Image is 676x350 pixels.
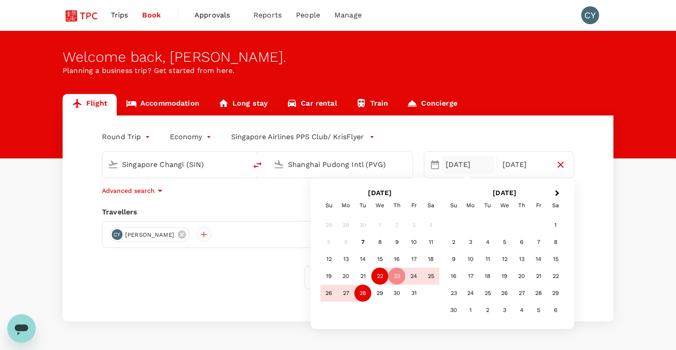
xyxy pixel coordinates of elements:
div: Choose Wednesday, November 5th, 2025 [496,234,513,251]
div: Choose Wednesday, October 15th, 2025 [372,251,389,268]
div: Choose Monday, December 1st, 2025 [462,302,479,319]
div: Choose Friday, November 14th, 2025 [530,251,547,268]
div: Choose Saturday, December 6th, 2025 [547,302,564,319]
div: Choose Saturday, November 22nd, 2025 [547,268,564,285]
div: Choose Monday, October 20th, 2025 [338,268,355,285]
button: Find flights [304,266,372,289]
div: Choose Wednesday, December 3rd, 2025 [496,302,513,319]
div: Not available Sunday, October 5th, 2025 [321,234,338,251]
div: Choose Monday, October 13th, 2025 [338,251,355,268]
div: Choose Friday, November 28th, 2025 [530,285,547,302]
div: Choose Thursday, November 20th, 2025 [513,268,530,285]
div: Not available Wednesday, October 1st, 2025 [372,217,389,234]
span: [PERSON_NAME] [120,230,180,239]
div: Saturday [422,197,439,214]
a: Long stay [209,94,277,115]
a: Train [346,94,398,115]
div: Choose Thursday, October 30th, 2025 [389,285,406,302]
div: Not available Monday, October 6th, 2025 [338,234,355,251]
div: Choose Monday, October 27th, 2025 [338,285,355,302]
div: Choose Tuesday, October 7th, 2025 [355,234,372,251]
div: Choose Sunday, November 16th, 2025 [445,268,462,285]
div: Choose Monday, November 24th, 2025 [462,285,479,302]
div: Choose Saturday, November 1st, 2025 [547,217,564,234]
div: Choose Tuesday, October 28th, 2025 [355,285,372,302]
div: Choose Thursday, November 6th, 2025 [513,234,530,251]
div: Economy [170,130,213,144]
input: Depart from [122,158,228,171]
div: Choose Saturday, October 11th, 2025 [422,234,439,251]
div: Choose Sunday, October 26th, 2025 [321,285,338,302]
div: Not available Saturday, October 4th, 2025 [422,217,439,234]
div: Choose Friday, October 24th, 2025 [406,268,422,285]
div: Choose Thursday, October 9th, 2025 [389,234,406,251]
div: Choose Wednesday, October 8th, 2025 [372,234,389,251]
div: Welcome back , [PERSON_NAME] . [63,49,613,65]
div: Round Trip [102,130,152,144]
div: Choose Tuesday, December 2nd, 2025 [479,302,496,319]
p: Advanced search [102,186,155,195]
span: Approvals [194,10,239,21]
div: Wednesday [496,197,513,214]
div: Choose Wednesday, November 19th, 2025 [496,268,513,285]
div: Choose Sunday, October 12th, 2025 [321,251,338,268]
a: Flight [63,94,117,115]
div: Choose Wednesday, October 22nd, 2025 [372,268,389,285]
div: CY [112,229,123,240]
div: Choose Wednesday, October 29th, 2025 [372,285,389,302]
div: Choose Thursday, November 27th, 2025 [513,285,530,302]
div: Monday [338,197,355,214]
div: Choose Thursday, October 23rd, 2025 [389,268,406,285]
div: Not available Sunday, September 28th, 2025 [321,217,338,234]
iframe: Button to launch messaging window [7,314,36,343]
span: People [296,10,320,21]
div: Choose Wednesday, November 26th, 2025 [496,285,513,302]
div: Travellers [102,207,574,218]
div: Choose Monday, November 3rd, 2025 [462,234,479,251]
div: Sunday [445,197,462,214]
div: Not available Monday, September 29th, 2025 [338,217,355,234]
div: Saturday [547,197,564,214]
button: Open [241,163,242,165]
div: [DATE] [499,156,552,174]
div: Choose Tuesday, November 11th, 2025 [479,251,496,268]
div: CY[PERSON_NAME] [110,227,190,242]
div: Choose Sunday, November 23rd, 2025 [445,285,462,302]
div: Choose Friday, November 7th, 2025 [530,234,547,251]
div: Choose Thursday, December 4th, 2025 [513,302,530,319]
p: Planning a business trip? Get started from here. [63,65,613,76]
button: Advanced search [102,185,165,196]
h2: [DATE] [318,189,443,197]
div: Choose Tuesday, November 25th, 2025 [479,285,496,302]
span: Trips [111,10,128,21]
button: Next Month [551,187,565,201]
div: Friday [530,197,547,214]
a: Car rental [277,94,346,115]
div: Choose Tuesday, October 21st, 2025 [355,268,372,285]
div: Choose Monday, November 17th, 2025 [462,268,479,285]
div: Choose Friday, October 31st, 2025 [406,285,422,302]
div: Choose Sunday, October 19th, 2025 [321,268,338,285]
div: Not available Friday, October 3rd, 2025 [406,217,422,234]
div: Sunday [321,197,338,214]
div: Choose Sunday, November 30th, 2025 [445,302,462,319]
div: Choose Saturday, November 8th, 2025 [547,234,564,251]
div: Choose Saturday, November 29th, 2025 [547,285,564,302]
div: Choose Tuesday, October 14th, 2025 [355,251,372,268]
div: Month October, 2025 [321,217,439,302]
div: Choose Friday, December 5th, 2025 [530,302,547,319]
button: delete [247,154,268,176]
h2: [DATE] [442,189,567,197]
div: Choose Saturday, October 18th, 2025 [422,251,439,268]
div: Choose Tuesday, November 4th, 2025 [479,234,496,251]
div: Choose Saturday, October 25th, 2025 [422,268,439,285]
div: Choose Friday, October 17th, 2025 [406,251,422,268]
div: Choose Monday, November 10th, 2025 [462,251,479,268]
div: Thursday [513,197,530,214]
div: Choose Sunday, November 2nd, 2025 [445,234,462,251]
input: Going to [288,158,394,171]
img: Tsao Pao Chee Group Pte Ltd [63,5,104,25]
div: CY [581,6,599,24]
div: Choose Thursday, November 13th, 2025 [513,251,530,268]
a: Concierge [397,94,466,115]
